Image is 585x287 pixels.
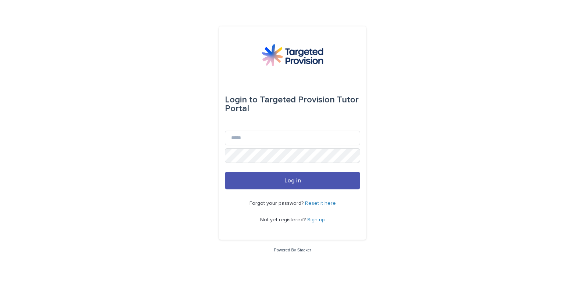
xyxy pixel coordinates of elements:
span: Login to [225,95,258,104]
a: Sign up [307,217,325,222]
div: Targeted Provision Tutor Portal [225,90,360,119]
a: Reset it here [305,201,336,206]
span: Forgot your password? [250,201,305,206]
a: Powered By Stacker [274,248,311,252]
span: Log in [284,178,301,184]
span: Not yet registered? [260,217,307,222]
button: Log in [225,172,360,189]
img: M5nRWzHhSzIhMunXDL62 [262,44,323,66]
